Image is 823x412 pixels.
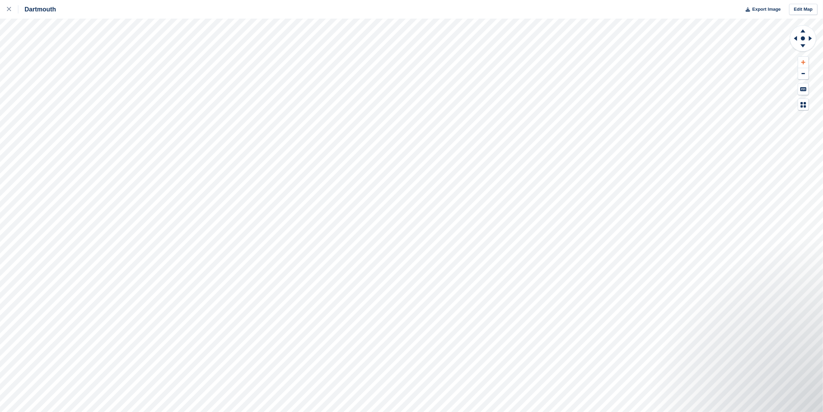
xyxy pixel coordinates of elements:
[789,4,817,15] a: Edit Map
[798,57,808,68] button: Zoom In
[752,6,780,13] span: Export Image
[18,5,56,13] div: Dartmouth
[741,4,781,15] button: Export Image
[798,68,808,80] button: Zoom Out
[798,99,808,110] button: Map Legend
[798,83,808,95] button: Keyboard Shortcuts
